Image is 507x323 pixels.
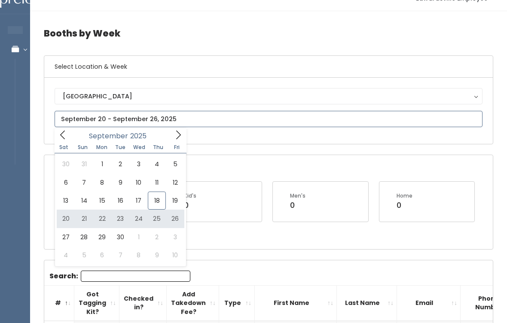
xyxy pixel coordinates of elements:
th: Email: activate to sort column ascending [397,285,461,321]
input: Search: [81,271,190,282]
th: Got Tagging Kit?: activate to sort column ascending [74,285,119,321]
span: September 15, 2025 [93,192,111,210]
span: October 8, 2025 [130,246,148,264]
span: Thu [149,145,168,150]
div: Home [397,192,412,200]
th: First Name: activate to sort column ascending [255,285,337,321]
span: September 18, 2025 [148,192,166,210]
th: Type: activate to sort column ascending [219,285,255,321]
div: 0 [397,200,412,211]
span: October 3, 2025 [166,228,184,246]
span: September 11, 2025 [148,174,166,192]
span: September 8, 2025 [93,174,111,192]
span: October 7, 2025 [111,246,129,264]
span: September 23, 2025 [111,210,129,228]
span: September 14, 2025 [75,192,93,210]
span: October 2, 2025 [148,228,166,246]
span: Fri [168,145,186,150]
span: October 6, 2025 [93,246,111,264]
label: Search: [49,271,190,282]
span: September 30, 2025 [111,228,129,246]
span: September 20, 2025 [57,210,75,228]
th: Last Name: activate to sort column ascending [337,285,397,321]
span: October 1, 2025 [130,228,148,246]
span: September 6, 2025 [57,174,75,192]
span: August 30, 2025 [57,155,75,173]
div: [GEOGRAPHIC_DATA] [63,91,474,101]
div: 0 [184,200,196,211]
h6: Select Location & Week [44,56,493,78]
span: Sat [55,145,73,150]
div: 0 [290,200,305,211]
button: [GEOGRAPHIC_DATA] [55,88,483,104]
span: October 9, 2025 [148,246,166,264]
span: September [89,133,128,140]
span: September 28, 2025 [75,228,93,246]
span: September 26, 2025 [166,210,184,228]
span: October 4, 2025 [57,246,75,264]
span: August 31, 2025 [75,155,93,173]
span: September 7, 2025 [75,174,93,192]
span: September 21, 2025 [75,210,93,228]
th: Checked in?: activate to sort column ascending [119,285,167,321]
span: September 13, 2025 [57,192,75,210]
th: Add Takedown Fee?: activate to sort column ascending [167,285,219,321]
span: September 17, 2025 [130,192,148,210]
span: Wed [130,145,149,150]
span: September 1, 2025 [93,155,111,173]
div: Men's [290,192,305,200]
span: September 5, 2025 [166,155,184,173]
span: Mon [92,145,111,150]
span: Tue [111,145,130,150]
span: September 10, 2025 [130,174,148,192]
h4: Booths by Week [44,21,493,45]
span: September 16, 2025 [111,192,129,210]
span: Sun [73,145,92,150]
span: September 24, 2025 [130,210,148,228]
span: September 9, 2025 [111,174,129,192]
span: September 22, 2025 [93,210,111,228]
input: September 20 - September 26, 2025 [55,111,483,127]
span: September 3, 2025 [130,155,148,173]
span: September 2, 2025 [111,155,129,173]
span: September 19, 2025 [166,192,184,210]
span: September 29, 2025 [93,228,111,246]
span: September 4, 2025 [148,155,166,173]
span: September 27, 2025 [57,228,75,246]
input: Year [128,131,154,141]
span: October 5, 2025 [75,246,93,264]
span: September 12, 2025 [166,174,184,192]
span: October 10, 2025 [166,246,184,264]
span: September 25, 2025 [148,210,166,228]
th: #: activate to sort column descending [44,285,74,321]
div: Kid's [184,192,196,200]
